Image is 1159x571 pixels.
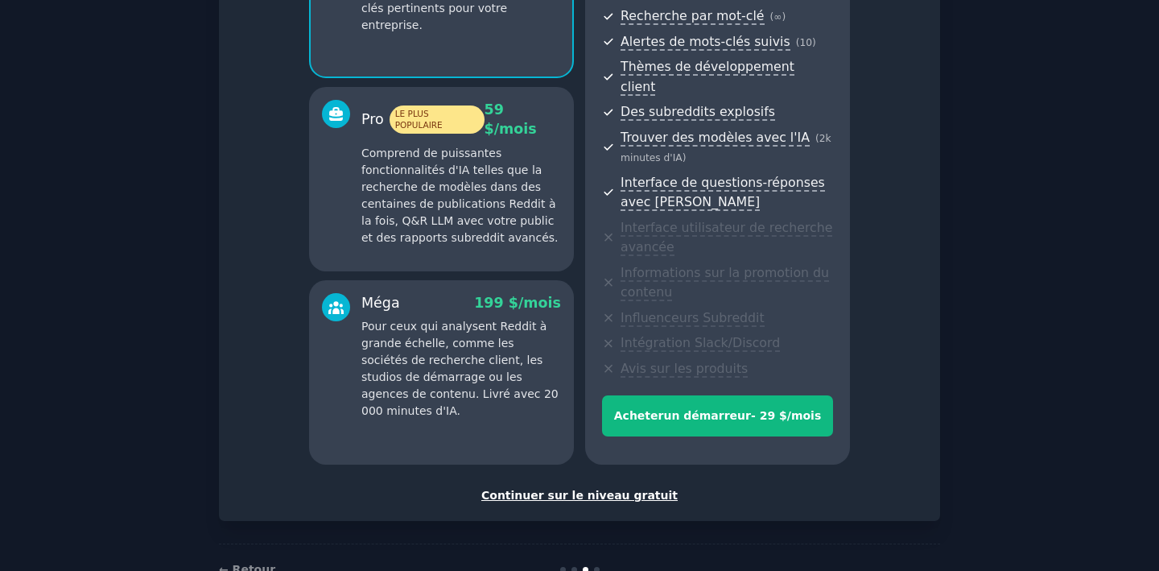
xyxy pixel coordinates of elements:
[796,37,816,48] span: (10)
[621,265,829,302] span: Informations sur la promotion du contenu
[361,318,561,420] p: Pour ceux qui analysent Reddit à grande échelle, comme les sociétés de recherche client, les stud...
[236,487,923,504] div: Continuer sur le niveau gratuit
[621,133,831,164] span: (2k minutes d'IA )
[621,8,764,25] span: Recherche par mot-clé
[621,104,775,121] span: Des subreddits explosifs
[602,395,833,437] button: Acheterun démarreur- 29 $/mois
[361,145,561,246] p: Comprend de puissantes fonctionnalités d'IA telles que la recherche de modèles dans des centaines...
[621,220,832,257] span: Interface utilisateur de recherche avancée
[621,361,748,378] span: Avis sur les produits
[361,106,485,134] div: Pro
[621,34,790,51] span: Alertes de mots-clés suivis
[390,106,485,134] span: LE PLUS POPULAIRE
[361,293,400,313] div: Méga
[621,335,780,352] span: Intégration Slack/Discord
[770,11,786,23] span: (∞ )
[621,130,810,147] span: Trouver des modèles avec l'IA
[621,310,765,327] span: Influenceurs Subreddit
[603,408,832,424] div: Acheter un démarreur - 29 $/ mois
[621,175,825,212] span: Interface de questions-réponses avec [PERSON_NAME]
[621,59,794,96] span: Thèmes de développement client
[485,101,537,138] span: 59 $/mois
[474,295,561,311] span: 199 $/mois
